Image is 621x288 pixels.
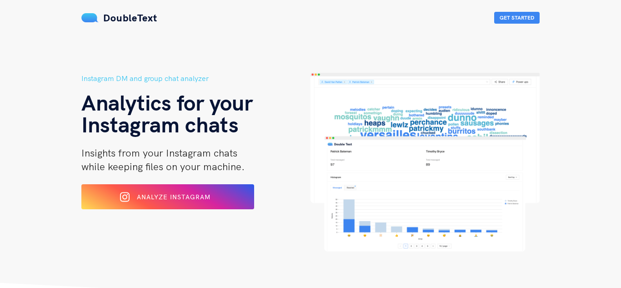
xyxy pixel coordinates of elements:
[81,160,245,173] span: while keeping files on your machine.
[81,13,99,22] img: mS3x8y1f88AAAAABJRU5ErkJggg==
[137,193,210,201] span: Analyze Instagram
[81,111,239,138] span: Instagram chats
[494,12,540,24] button: Get Started
[81,89,253,116] span: Analytics for your
[310,73,540,252] img: hero
[81,196,254,204] a: Analyze Instagram
[81,73,310,84] h5: Instagram DM and group chat analyzer
[81,147,237,159] span: Insights from your Instagram chats
[103,11,157,24] span: DoubleText
[81,11,157,24] a: DoubleText
[81,184,254,209] button: Analyze Instagram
